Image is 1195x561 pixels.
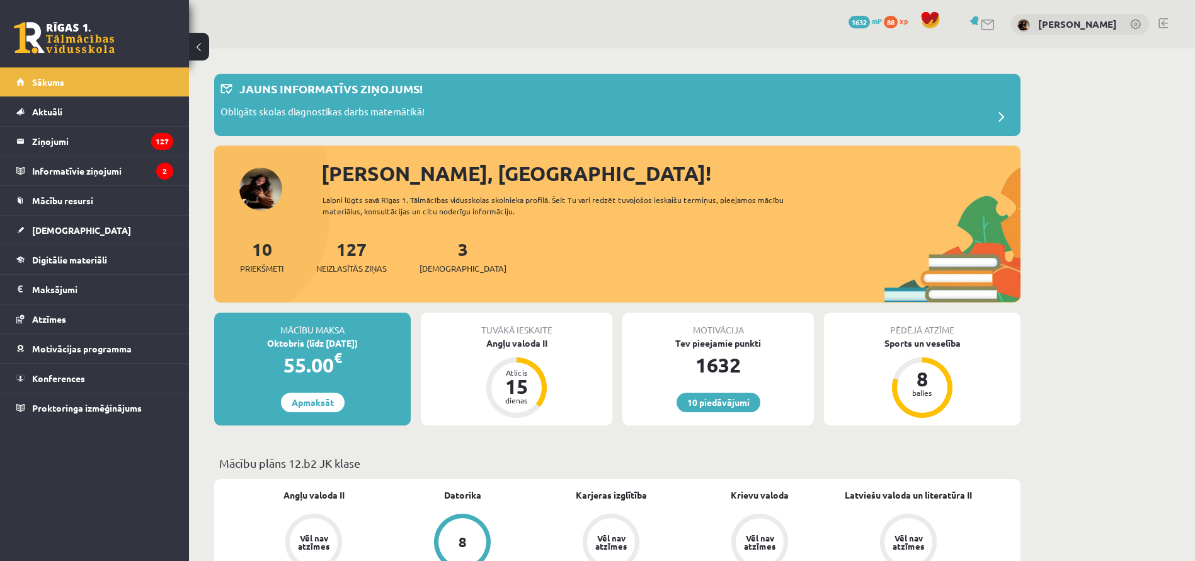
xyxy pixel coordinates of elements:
[459,535,467,549] div: 8
[824,313,1021,337] div: Pēdējā atzīme
[498,376,535,396] div: 15
[845,489,972,502] a: Latviešu valoda un literatūra II
[16,97,173,126] a: Aktuāli
[316,262,387,275] span: Neizlasītās ziņas
[32,402,142,414] span: Proktoringa izmēģinājums
[498,396,535,404] div: dienas
[16,186,173,215] a: Mācību resursi
[214,350,411,380] div: 55.00
[903,369,941,389] div: 8
[32,313,66,325] span: Atzīmes
[1017,19,1030,32] img: Džesika Ļeonoviča
[32,224,131,236] span: [DEMOGRAPHIC_DATA]
[240,262,283,275] span: Priekšmeti
[323,194,806,217] div: Laipni lūgts savā Rīgas 1. Tālmācības vidusskolas skolnieka profilā. Šeit Tu vari redzēt tuvojošo...
[16,393,173,422] a: Proktoringa izmēģinājums
[421,313,612,337] div: Tuvākā ieskaite
[731,489,789,502] a: Krievu valoda
[16,334,173,363] a: Motivācijas programma
[334,349,342,367] span: €
[444,489,481,502] a: Datorika
[32,343,132,354] span: Motivācijas programma
[16,304,173,333] a: Atzīmes
[214,313,411,337] div: Mācību maksa
[16,364,173,393] a: Konferences
[321,158,1021,188] div: [PERSON_NAME], [GEOGRAPHIC_DATA]!
[32,275,173,304] legend: Maksājumi
[32,156,173,185] legend: Informatīvie ziņojumi
[849,16,870,28] span: 1632
[16,245,173,274] a: Digitālie materiāli
[16,67,173,96] a: Sākums
[239,80,423,97] p: Jauns informatīvs ziņojums!
[622,350,814,380] div: 1632
[884,16,898,28] span: 88
[316,238,387,275] a: 127Neizlasītās ziņas
[593,534,629,550] div: Vēl nav atzīmes
[903,389,941,396] div: balles
[420,262,506,275] span: [DEMOGRAPHIC_DATA]
[219,454,1015,471] p: Mācību plāns 12.b2 JK klase
[16,156,173,185] a: Informatīvie ziņojumi2
[1038,18,1117,30] a: [PERSON_NAME]
[677,393,760,412] a: 10 piedāvājumi
[900,16,908,26] span: xp
[16,127,173,156] a: Ziņojumi127
[32,195,93,206] span: Mācību resursi
[214,337,411,350] div: Oktobris (līdz [DATE])
[576,489,647,502] a: Karjeras izglītība
[891,534,926,550] div: Vēl nav atzīmes
[240,238,283,275] a: 10Priekšmeti
[622,313,814,337] div: Motivācija
[32,254,107,265] span: Digitālie materiāli
[421,337,612,350] div: Angļu valoda II
[884,16,914,26] a: 88 xp
[420,238,506,275] a: 3[DEMOGRAPHIC_DATA]
[16,275,173,304] a: Maksājumi
[156,163,173,180] i: 2
[283,489,345,502] a: Angļu valoda II
[281,393,345,412] a: Apmaksāt
[220,80,1014,130] a: Jauns informatīvs ziņojums! Obligāts skolas diagnostikas darbs matemātikā!
[849,16,882,26] a: 1632 mP
[824,337,1021,350] div: Sports un veselība
[32,106,62,117] span: Aktuāli
[622,337,814,350] div: Tev pieejamie punkti
[32,76,64,88] span: Sākums
[32,127,173,156] legend: Ziņojumi
[872,16,882,26] span: mP
[151,133,173,150] i: 127
[498,369,535,376] div: Atlicis
[421,337,612,420] a: Angļu valoda II Atlicis 15 dienas
[14,22,115,54] a: Rīgas 1. Tālmācības vidusskola
[742,534,777,550] div: Vēl nav atzīmes
[824,337,1021,420] a: Sports un veselība 8 balles
[296,534,331,550] div: Vēl nav atzīmes
[32,373,85,384] span: Konferences
[16,216,173,245] a: [DEMOGRAPHIC_DATA]
[220,105,425,122] p: Obligāts skolas diagnostikas darbs matemātikā!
